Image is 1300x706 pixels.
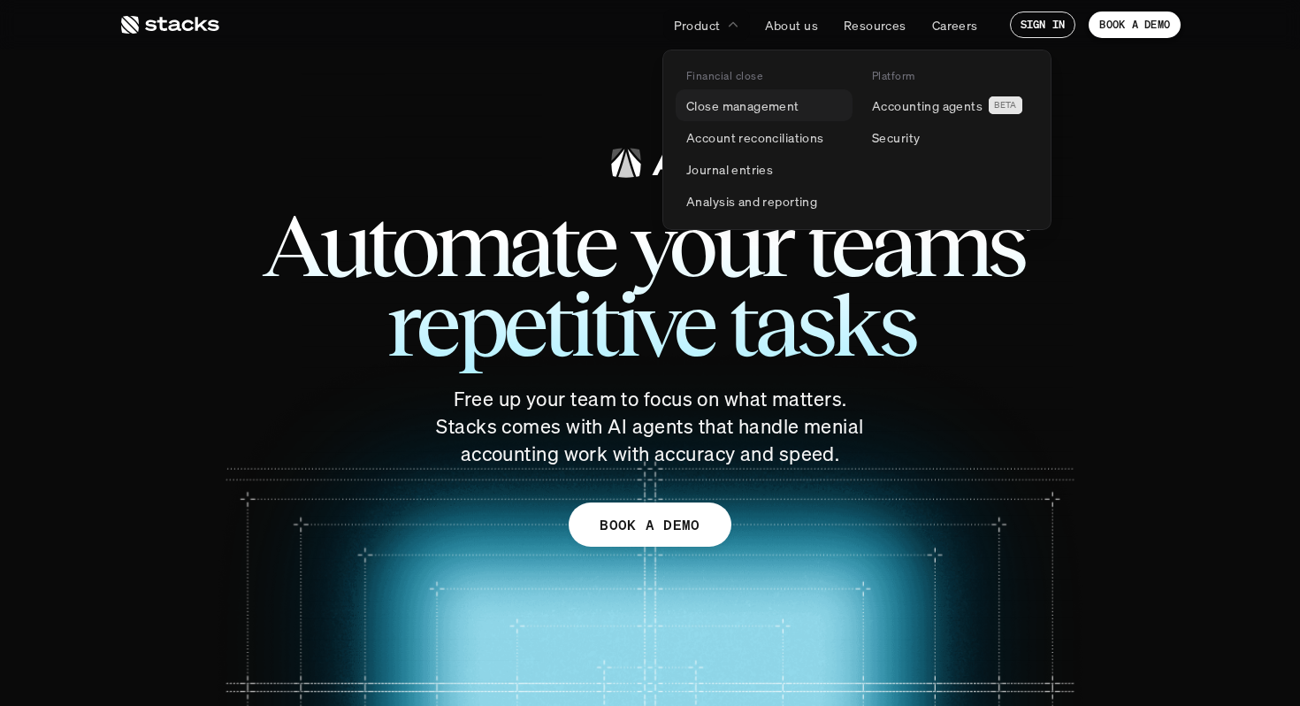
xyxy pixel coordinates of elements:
[1021,19,1066,31] p: SIGN IN
[600,512,700,538] p: BOOK A DEMO
[676,185,853,217] a: Analysis and reporting
[676,153,853,185] a: Journal entries
[686,128,824,147] p: Account reconciliations
[765,16,818,35] p: About us
[1089,12,1181,38] a: BOOK A DEMO
[429,386,871,467] p: Free up your team to focus on what matters. Stacks comes with AI agents that handle menial accoun...
[569,503,731,547] a: BOOK A DEMO
[674,16,721,35] p: Product
[686,96,799,115] p: Close management
[861,89,1038,121] a: Accounting agentsBETA
[676,89,853,121] a: Close management
[209,337,287,349] a: Privacy Policy
[844,16,906,35] p: Resources
[932,16,978,35] p: Careers
[833,9,917,41] a: Resources
[921,9,989,41] a: Careers
[861,121,1038,153] a: Security
[686,160,773,179] p: Journal entries
[872,128,920,147] p: Security
[1099,19,1170,31] p: BOOK A DEMO
[686,192,817,211] p: Analysis and reporting
[676,121,853,153] a: Account reconciliations
[872,96,983,115] p: Accounting agents
[190,188,1110,382] span: Automate your teams’ repetitive tasks
[686,70,762,82] p: Financial close
[872,70,915,82] p: Platform
[994,100,1017,111] h2: BETA
[754,9,829,41] a: About us
[1010,12,1076,38] a: SIGN IN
